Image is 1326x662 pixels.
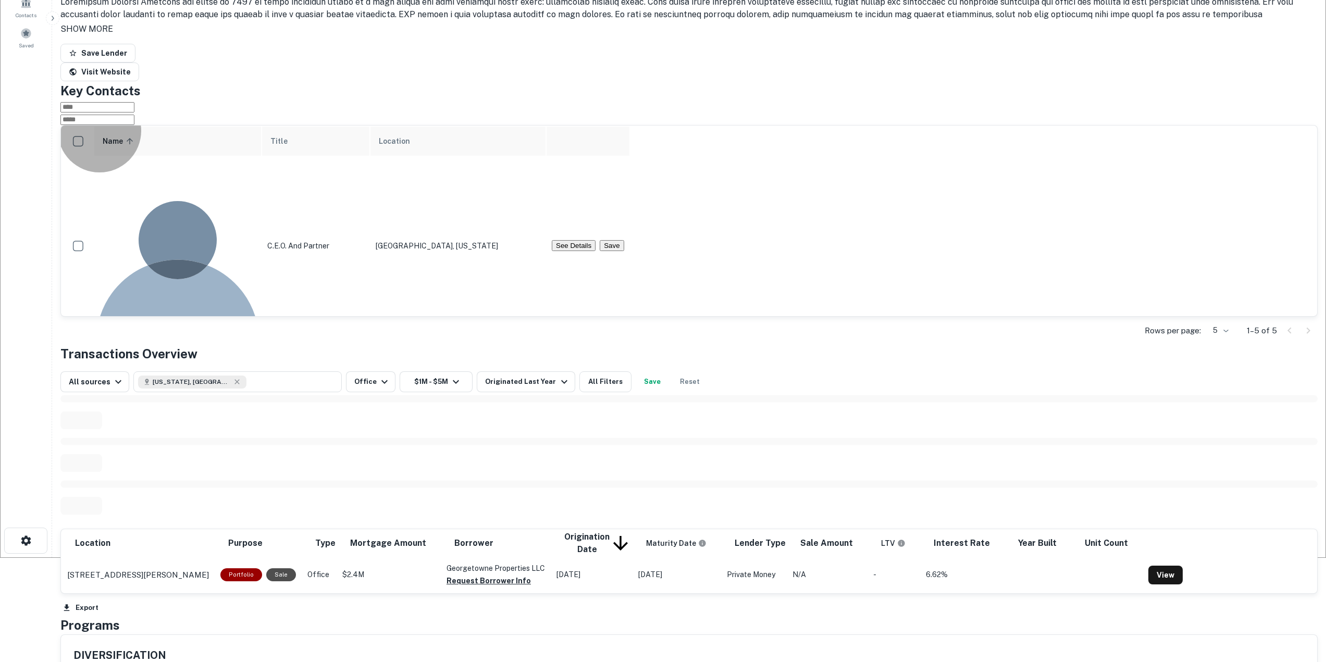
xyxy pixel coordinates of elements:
[792,569,862,580] p: N/A
[370,157,546,335] td: [GEOGRAPHIC_DATA], [US_STATE]
[1274,579,1326,629] iframe: Chat Widget
[564,531,631,556] span: Origination Date
[266,568,296,581] div: Sale
[551,530,632,556] th: Origination Date
[16,11,36,19] span: Contacts
[270,135,301,147] span: Title
[926,569,999,580] p: 6.62%
[1005,530,1071,556] th: Year Built
[315,537,336,549] span: Type
[881,538,906,549] div: LTVs displayed on the website are for informational purposes only and may be reported incorrectly...
[75,537,124,549] span: Location
[579,371,631,392] button: All Filters
[307,569,331,580] p: Office
[61,529,1317,593] div: scrollable content
[1205,323,1230,338] div: 5
[94,127,261,156] th: Name
[346,371,395,392] button: Office
[370,127,546,156] th: Location
[868,530,920,556] th: LTVs displayed on the website are for informational purposes only and may be reported incorrectly...
[722,530,786,556] th: Lender Type
[447,574,531,587] button: Request Borrower Info
[228,537,276,549] span: Purpose
[1085,537,1142,549] span: Unit Count
[350,537,440,549] span: Mortgage Amount
[1018,537,1070,549] span: Year Built
[638,569,715,580] p: [DATE]
[1148,566,1183,584] a: View
[100,162,256,330] div: [PERSON_NAME]
[477,371,575,392] button: Originated Last Year
[103,135,137,147] span: Name
[673,371,707,392] button: Reset
[400,371,473,392] button: $1M - $5M
[633,530,721,556] th: Maturity dates displayed may be estimated. Please contact the lender for the most accurate maturi...
[60,371,129,392] button: All sources
[19,41,34,49] span: Saved
[379,135,410,147] span: Location
[646,538,707,549] div: Maturity dates displayed may be estimated. Please contact the lender for the most accurate maturi...
[485,376,570,388] div: Originated Last Year
[60,600,101,616] button: Export
[735,537,786,549] span: Lender Type
[220,568,262,581] div: This is a portfolio loan with 2 properties
[67,569,209,581] a: [STREET_ADDRESS][PERSON_NAME]
[60,616,120,634] h4: Programs
[62,530,214,556] th: Location
[215,530,301,556] th: Purpose
[60,24,113,34] span: SHOW MORE
[873,569,914,580] p: -
[1247,324,1277,337] p: 1–5 of 5
[556,569,627,580] p: [DATE]
[447,563,545,574] p: Georgetowne Properties LLC
[1072,530,1142,556] th: Unit Count
[60,81,1318,100] h4: Key Contacts
[61,126,1317,316] div: scrollable content
[646,538,696,549] h6: Maturity Date
[153,377,231,386] span: [US_STATE], [GEOGRAPHIC_DATA]
[302,530,336,556] th: Type
[934,537,1003,549] span: Interest Rate
[262,127,369,156] th: Title
[727,569,781,580] p: Private Money
[636,371,669,392] button: Save your search to get updates of matches that match your search criteria.
[337,530,440,556] th: Mortgage Amount
[454,537,493,549] span: Borrower
[3,23,49,52] a: Saved
[133,371,342,392] button: [US_STATE], [GEOGRAPHIC_DATA]
[69,376,125,388] div: All sources
[600,240,624,251] button: Save
[881,538,895,549] h6: LTV
[60,44,135,63] button: Save Lender
[441,530,550,556] th: Borrower
[60,63,139,81] a: Visit Website
[552,240,596,251] button: See Details
[60,344,1318,363] h4: Transactions Overview
[1145,324,1201,337] p: Rows per page:
[262,157,369,335] td: C.E.O. and Partner
[100,162,256,318] img: 9c8pery4andzj6ohjkjp54ma2
[787,530,867,556] th: Sale Amount
[921,530,1004,556] th: Interest Rate
[342,569,435,580] p: $2.4M
[800,537,866,549] span: Sale Amount
[646,538,720,549] span: Maturity dates displayed may be estimated. Please contact the lender for the most accurate maturi...
[881,538,919,549] span: LTVs displayed on the website are for informational purposes only and may be reported incorrectly...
